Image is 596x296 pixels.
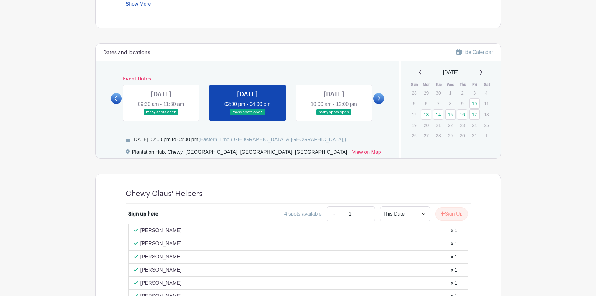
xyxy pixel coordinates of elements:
p: 22 [445,120,456,130]
a: 13 [421,109,431,120]
a: Show More [126,1,151,9]
a: 15 [445,109,456,120]
p: [PERSON_NAME] [140,279,182,287]
p: 18 [481,110,492,119]
div: [DATE] 02:00 pm to 04:00 pm [133,136,346,143]
p: 1 [445,88,456,98]
th: Tue [433,81,445,88]
p: 7 [433,99,443,108]
span: (Eastern Time ([GEOGRAPHIC_DATA] & [GEOGRAPHIC_DATA])) [198,137,346,142]
p: 2 [457,88,467,98]
p: 23 [457,120,467,130]
div: x 1 [451,253,457,261]
p: 1 [481,131,492,140]
button: Sign Up [435,207,468,221]
p: 21 [433,120,443,130]
div: Sign up here [128,210,158,218]
div: 4 spots available [284,210,322,218]
p: 12 [409,110,419,119]
p: 20 [421,120,431,130]
p: 11 [481,99,492,108]
p: [PERSON_NAME] [140,227,182,234]
p: 6 [421,99,431,108]
a: View on Map [352,148,381,158]
a: - [327,206,341,221]
th: Mon [421,81,433,88]
p: 9 [457,99,467,108]
a: 17 [469,109,480,120]
th: Sun [409,81,421,88]
th: Thu [457,81,469,88]
p: 3 [469,88,480,98]
p: [PERSON_NAME] [140,266,182,274]
th: Sat [481,81,493,88]
p: 24 [469,120,480,130]
div: x 1 [451,279,457,287]
a: + [359,206,375,221]
p: 8 [445,99,456,108]
h6: Dates and locations [103,50,150,56]
p: 30 [457,131,467,140]
a: 14 [433,109,443,120]
p: 31 [469,131,480,140]
th: Fri [469,81,481,88]
p: 4 [481,88,492,98]
th: Wed [445,81,457,88]
p: 28 [409,88,419,98]
p: 28 [433,131,443,140]
p: 29 [445,131,456,140]
span: [DATE] [443,69,459,76]
div: Plantation Hub, Chewy, [GEOGRAPHIC_DATA], [GEOGRAPHIC_DATA], [GEOGRAPHIC_DATA] [132,148,347,158]
a: 10 [469,98,480,109]
a: Hide Calendar [456,49,493,55]
div: x 1 [451,266,457,274]
h6: Event Dates [122,76,374,82]
a: 16 [457,109,467,120]
p: 5 [409,99,419,108]
p: 27 [421,131,431,140]
h4: Chewy Claus' Helpers [126,189,203,198]
div: x 1 [451,240,457,247]
p: 26 [409,131,419,140]
div: x 1 [451,227,457,234]
p: 25 [481,120,492,130]
p: 30 [433,88,443,98]
p: 19 [409,120,419,130]
p: 29 [421,88,431,98]
p: [PERSON_NAME] [140,253,182,261]
p: [PERSON_NAME] [140,240,182,247]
